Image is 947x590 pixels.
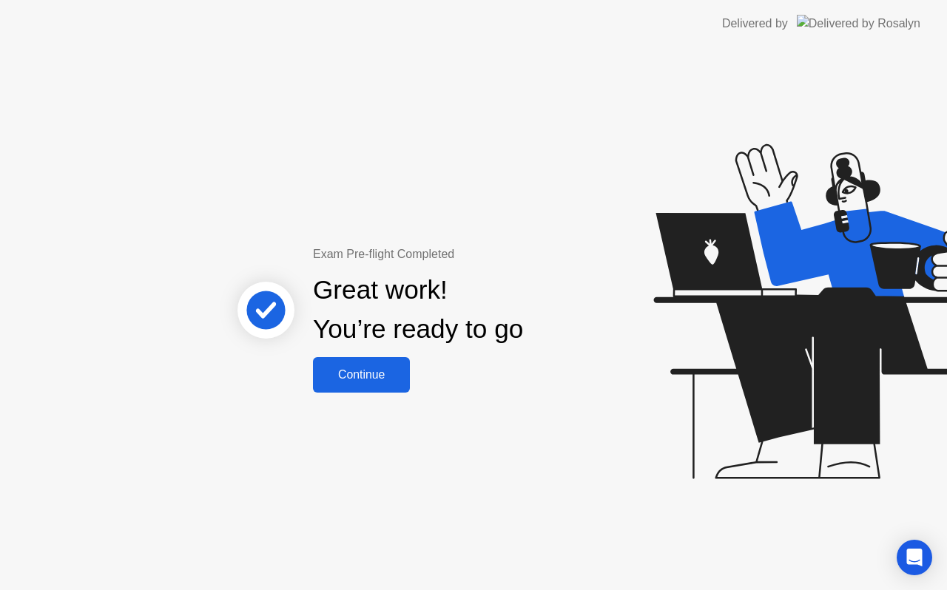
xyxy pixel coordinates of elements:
div: Continue [317,368,405,382]
div: Open Intercom Messenger [897,540,932,575]
div: Exam Pre-flight Completed [313,245,619,263]
button: Continue [313,357,410,393]
div: Delivered by [722,15,788,33]
img: Delivered by Rosalyn [797,15,920,32]
div: Great work! You’re ready to go [313,271,523,349]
